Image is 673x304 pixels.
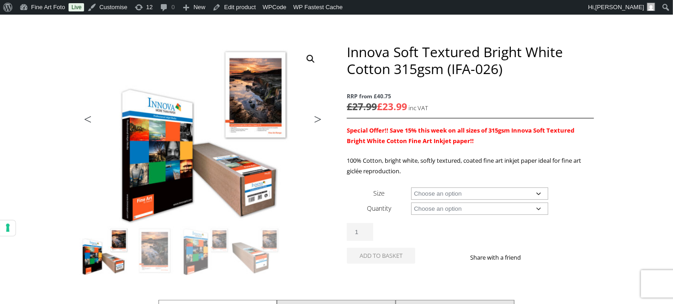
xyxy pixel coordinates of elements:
img: twitter sharing button [543,254,550,261]
bdi: 23.99 [377,100,407,113]
img: Innova Soft Textured Bright White Cotton 315gsm (IFA-026) - Image 3 [180,226,230,276]
img: Innova Soft Textured Bright White Cotton 315gsm (IFA-026) [80,226,129,276]
a: View full-screen image gallery [302,51,319,67]
span: RRP from £40.75 [347,91,594,101]
img: Innova Soft Textured Bright White Cotton 315gsm (IFA-026) - Image 4 [231,226,280,276]
bdi: 27.99 [347,100,377,113]
img: Innova Soft Textured Bright White Cotton 315gsm (IFA-026) - Image 2 [130,226,180,276]
span: £ [377,100,382,113]
img: facebook sharing button [532,254,539,261]
p: 100% Cotton, bright white, softly textured, coated fine art inkjet paper ideal for fine art giclé... [347,155,594,176]
span: £ [347,100,352,113]
label: Size [373,189,385,197]
h1: Innova Soft Textured Bright White Cotton 315gsm (IFA-026) [347,43,594,77]
input: Product quantity [347,223,373,241]
p: Share with a friend [470,252,532,263]
span: [PERSON_NAME] [595,4,644,11]
img: email sharing button [554,254,561,261]
a: Live [69,3,84,11]
strong: Special Offer!! Save 15% this week on all sizes of 315gsm Innova Soft Textured Bright White Cotto... [347,126,574,145]
button: Add to basket [347,248,415,264]
label: Quantity [367,204,391,213]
